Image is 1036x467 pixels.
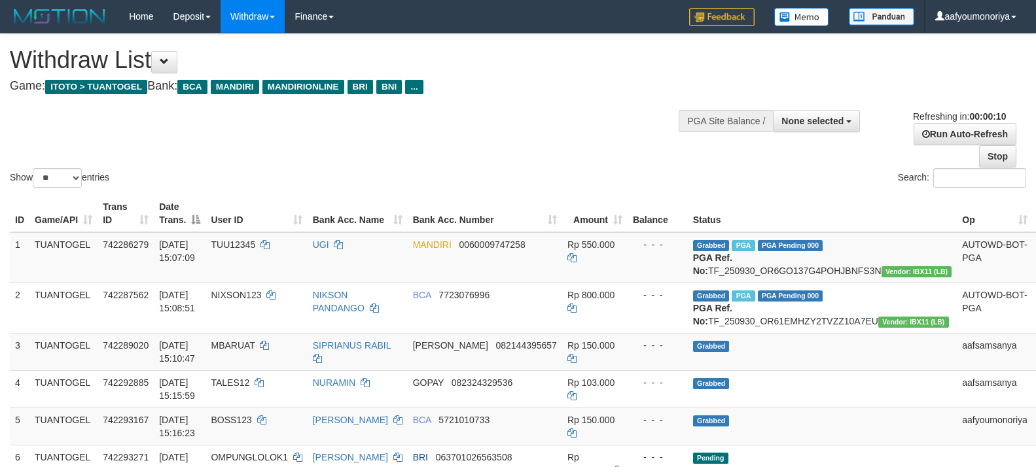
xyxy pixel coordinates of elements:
span: Marked by aafdream [732,240,755,251]
a: Stop [979,145,1016,167]
span: Marked by aafdream [732,290,755,302]
th: Op: activate to sort column ascending [957,195,1033,232]
img: MOTION_logo.png [10,7,109,26]
td: 4 [10,370,29,407]
img: Feedback.jpg [689,8,755,26]
td: 5 [10,407,29,445]
select: Showentries [33,168,82,188]
span: Copy 082144395657 to clipboard [495,340,556,351]
td: AUTOWD-BOT-PGA [957,232,1033,283]
span: Grabbed [693,378,730,389]
span: Copy 0060009747258 to clipboard [459,239,525,250]
span: BNI [376,80,402,94]
a: SIPRIANUS RABIL [313,340,391,351]
td: TUANTOGEL [29,370,98,407]
span: [PERSON_NAME] [413,340,488,351]
span: BRI [348,80,373,94]
span: [DATE] 15:15:59 [159,377,195,401]
span: Copy 082324329536 to clipboard [452,377,512,388]
span: GOPAY [413,377,444,388]
strong: 00:00:10 [969,111,1006,122]
span: Refreshing in: [913,111,1006,122]
td: 3 [10,333,29,370]
td: 2 [10,283,29,333]
span: Grabbed [693,240,730,251]
span: 742292885 [103,377,149,388]
span: Copy 5721010733 to clipboard [438,415,490,425]
span: PGA Pending [758,290,823,302]
a: [PERSON_NAME] [313,415,388,425]
th: User ID: activate to sort column ascending [205,195,307,232]
span: [DATE] 15:10:47 [159,340,195,364]
div: - - - [633,238,683,251]
th: Amount: activate to sort column ascending [562,195,628,232]
div: - - - [633,413,683,426]
a: NIKSON PANDANGO [313,290,365,313]
span: Grabbed [693,341,730,352]
span: PGA Pending [758,240,823,251]
span: Rp 103.000 [567,377,615,388]
span: Vendor URL: https://dashboard.q2checkout.com/secure [878,317,949,328]
span: Rp 150.000 [567,415,615,425]
a: UGI [313,239,329,250]
th: ID [10,195,29,232]
span: Grabbed [693,290,730,302]
a: NURAMIN [313,377,355,388]
span: Pending [693,453,728,464]
span: MANDIRI [211,80,259,94]
div: - - - [633,376,683,389]
span: 742293167 [103,415,149,425]
span: BRI [413,452,428,462]
td: TUANTOGEL [29,333,98,370]
td: TUANTOGEL [29,407,98,445]
a: Run Auto-Refresh [914,123,1016,145]
span: TUU12345 [211,239,255,250]
span: 742287562 [103,290,149,300]
span: [DATE] 15:07:09 [159,239,195,263]
span: Copy 063701026563508 to clipboard [436,452,512,462]
button: None selected [773,110,860,132]
div: - - - [633,339,683,352]
span: BCA [413,290,431,300]
th: Bank Acc. Number: activate to sort column ascending [408,195,562,232]
td: aafsamsanya [957,333,1033,370]
div: - - - [633,451,683,464]
span: BCA [177,80,207,94]
h1: Withdraw List [10,47,677,73]
span: ... [405,80,423,94]
th: Trans ID: activate to sort column ascending [98,195,154,232]
td: aafsamsanya [957,370,1033,407]
span: [DATE] 15:16:23 [159,415,195,438]
span: Vendor URL: https://dashboard.q2checkout.com/secure [882,266,952,277]
span: None selected [781,116,844,126]
img: Button%20Memo.svg [774,8,829,26]
th: Balance [628,195,688,232]
td: TUANTOGEL [29,232,98,283]
td: 1 [10,232,29,283]
span: Grabbed [693,415,730,426]
span: TALES12 [211,377,249,388]
span: MBARUAT [211,340,255,351]
span: MANDIRI [413,239,452,250]
th: Date Trans.: activate to sort column descending [154,195,205,232]
th: Game/API: activate to sort column ascending [29,195,98,232]
span: [DATE] 15:08:51 [159,290,195,313]
img: panduan.png [849,8,914,26]
span: Copy 7723076996 to clipboard [438,290,490,300]
span: 742286279 [103,239,149,250]
td: aafyoumonoriya [957,407,1033,445]
span: NIXSON123 [211,290,261,300]
input: Search: [933,168,1026,188]
span: MANDIRIONLINE [262,80,344,94]
b: PGA Ref. No: [693,303,732,326]
td: TUANTOGEL [29,283,98,333]
span: Rp 550.000 [567,239,615,250]
th: Bank Acc. Name: activate to sort column ascending [308,195,408,232]
span: Rp 150.000 [567,340,615,351]
span: Rp 800.000 [567,290,615,300]
span: 742289020 [103,340,149,351]
td: AUTOWD-BOT-PGA [957,283,1033,333]
b: PGA Ref. No: [693,252,732,276]
label: Search: [898,168,1026,188]
span: BOSS123 [211,415,251,425]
